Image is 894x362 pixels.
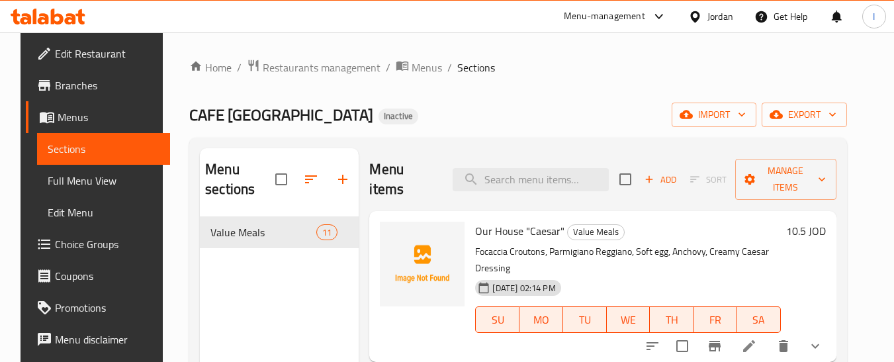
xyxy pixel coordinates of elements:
span: Select to update [668,332,696,360]
a: Menus [396,59,442,76]
a: Sections [37,133,170,165]
div: items [316,224,337,240]
a: Choice Groups [26,228,170,260]
span: MO [525,310,558,330]
a: Branches [26,69,170,101]
span: Our House "Caesar" [475,221,564,241]
a: Home [189,60,232,75]
span: 11 [317,226,337,239]
button: Branch-specific-item [699,330,731,362]
button: TU [563,306,607,333]
span: import [682,107,746,123]
span: Menu disclaimer [55,332,159,347]
button: show more [799,330,831,362]
button: WE [607,306,650,333]
button: Add [639,169,682,190]
button: delete [768,330,799,362]
span: Branches [55,77,159,93]
span: Menus [58,109,159,125]
li: / [386,60,390,75]
span: Choice Groups [55,236,159,252]
nav: breadcrumb [189,59,847,76]
span: SA [742,310,776,330]
button: SU [475,306,519,333]
span: TU [568,310,602,330]
div: Value Meals [567,224,625,240]
span: Edit Restaurant [55,46,159,62]
span: Select section first [682,169,735,190]
span: Sort sections [295,163,327,195]
a: Coupons [26,260,170,292]
a: Restaurants management [247,59,380,76]
a: Edit Restaurant [26,38,170,69]
li: / [447,60,452,75]
p: Focaccia Croutons, Parmigiano Reggiano, Soft egg, Anchovy, Creamy Caesar Dressing [475,244,780,277]
button: Manage items [735,159,836,200]
span: I [873,9,875,24]
span: Promotions [55,300,159,316]
span: WE [612,310,645,330]
a: Edit menu item [741,338,757,354]
h6: 10.5 JOD [786,222,826,240]
a: Menu disclaimer [26,324,170,355]
div: Menu-management [564,9,645,24]
span: FR [699,310,732,330]
div: Jordan [707,9,733,24]
button: export [762,103,847,127]
button: FR [693,306,737,333]
span: Full Menu View [48,173,159,189]
span: Edit Menu [48,204,159,220]
img: Our House "Caesar" [380,222,465,306]
h2: Menu items [369,159,437,199]
span: Value Meals [210,224,316,240]
button: import [672,103,756,127]
span: Menus [412,60,442,75]
span: Restaurants management [263,60,380,75]
input: search [453,168,609,191]
div: Inactive [379,109,418,124]
a: Menus [26,101,170,133]
nav: Menu sections [200,211,359,253]
span: Inactive [379,111,418,122]
span: Sections [48,141,159,157]
span: Add [643,172,678,187]
span: export [772,107,836,123]
span: Coupons [55,268,159,284]
div: Value Meals11 [200,216,359,248]
span: Add item [639,169,682,190]
a: Full Menu View [37,165,170,197]
span: SU [481,310,514,330]
span: Sections [457,60,495,75]
button: TH [650,306,693,333]
a: Promotions [26,292,170,324]
span: Select section [611,165,639,193]
h2: Menu sections [205,159,275,199]
button: SA [737,306,781,333]
span: [DATE] 02:14 PM [487,282,560,294]
span: Value Meals [568,224,624,240]
button: sort-choices [637,330,668,362]
span: CAFE [GEOGRAPHIC_DATA] [189,100,373,130]
button: MO [519,306,563,333]
span: TH [655,310,688,330]
a: Edit Menu [37,197,170,228]
span: Manage items [746,163,826,196]
li: / [237,60,242,75]
span: Select all sections [267,165,295,193]
button: Add section [327,163,359,195]
svg: Show Choices [807,338,823,354]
